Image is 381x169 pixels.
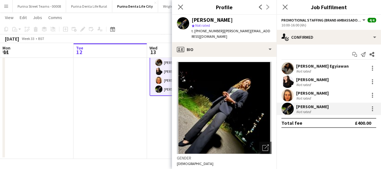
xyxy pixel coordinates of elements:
div: £400.00 [355,120,371,126]
div: Not rated [296,69,312,73]
a: Edit [17,14,29,22]
span: Mon [2,45,10,51]
span: Week 33 [20,36,36,41]
div: Not rated [296,82,312,87]
div: [PERSON_NAME] Egyiawan [296,63,349,69]
div: [PERSON_NAME] [296,90,329,96]
div: 10:00-16:00 (6h) [281,23,376,27]
div: Not rated [296,96,312,100]
h3: Gender [177,155,272,161]
span: Jobs [33,15,42,20]
span: 13 [149,49,157,56]
div: [DATE] [5,36,19,42]
app-job-card: 10:00-16:00 (6h)4/4London BAs1 RolePromotional Staffing (Brand Ambassadors)4/410:00-16:00 (6h)[PE... [149,26,218,96]
span: Wed [149,45,157,51]
div: Not rated [296,109,312,114]
span: Not rated [195,23,210,28]
div: [PERSON_NAME] [296,77,329,82]
h3: Profile [172,3,276,11]
div: Confirmed [276,30,381,45]
div: BST [38,36,44,41]
span: 12 [75,49,83,56]
app-card-role: Promotional Staffing (Brand Ambassadors)4/410:00-16:00 (6h)[PERSON_NAME] Egyiawan[PERSON_NAME][PE... [149,47,218,96]
span: | [PERSON_NAME][EMAIL_ADDRESS][DOMAIN_NAME] [192,29,270,39]
h3: Job Fulfilment [276,3,381,11]
span: Edit [20,15,27,20]
div: Open photos pop-in [259,142,272,154]
span: Tue [76,45,83,51]
div: Bio [172,42,276,57]
a: Comms [46,14,65,22]
button: Wrigleys Extra [158,0,190,12]
span: View [5,15,14,20]
span: 4/4 [367,18,376,22]
span: [DEMOGRAPHIC_DATA] [177,161,213,166]
a: View [2,14,16,22]
button: Promotional Staffing (Brand Ambassadors) [281,18,366,22]
a: Jobs [30,14,45,22]
div: [PERSON_NAME] [296,104,329,109]
span: 11 [2,49,10,56]
button: Purina Denta Life Rural [66,0,112,12]
span: t. [PHONE_NUMBER] [192,29,224,33]
div: [PERSON_NAME] [192,17,233,23]
span: Comms [48,15,62,20]
button: Purina Denta Life City [112,0,158,12]
div: Total fee [281,120,302,126]
button: Purina Street Teams - 00008 [13,0,66,12]
span: Promotional Staffing (Brand Ambassadors) [281,18,361,22]
img: Crew avatar or photo [177,62,272,154]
